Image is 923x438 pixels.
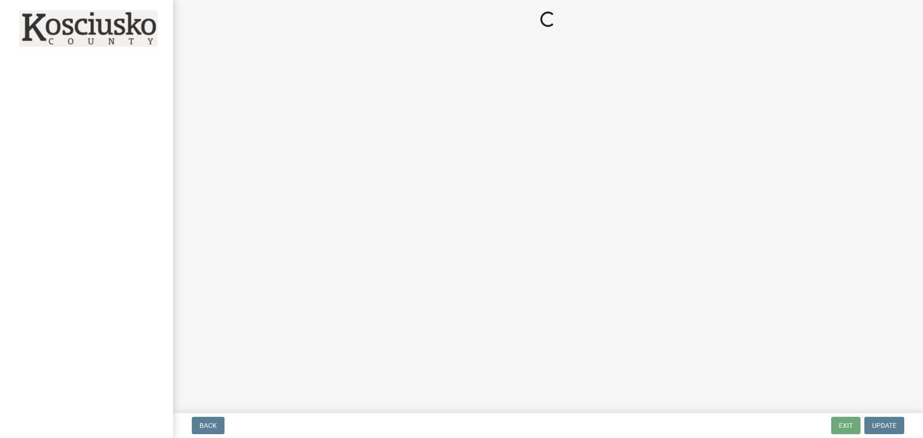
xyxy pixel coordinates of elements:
span: Back [200,422,217,429]
button: Update [864,417,904,434]
span: Update [872,422,897,429]
button: Exit [831,417,861,434]
img: Kosciusko County, Indiana [19,10,158,47]
button: Back [192,417,225,434]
